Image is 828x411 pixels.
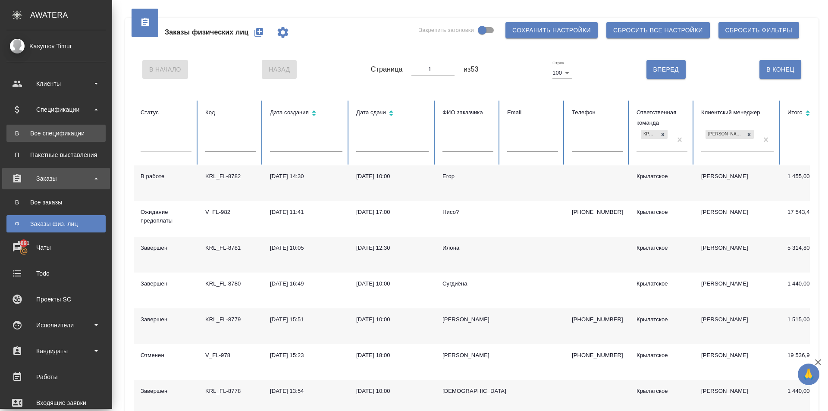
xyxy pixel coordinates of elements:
[505,22,598,38] button: Сохранить настройки
[694,308,781,344] td: [PERSON_NAME]
[270,315,342,324] div: [DATE] 15:51
[694,344,781,380] td: [PERSON_NAME]
[6,41,106,51] div: Kasymov Timur
[141,172,191,181] div: В работе
[2,237,110,258] a: 5891Чаты
[641,130,658,139] div: Крылатское
[371,64,403,75] span: Страница
[694,165,781,201] td: [PERSON_NAME]
[637,279,687,288] div: Крылатское
[11,198,101,207] div: Все заказы
[356,351,429,360] div: [DATE] 18:00
[6,172,106,185] div: Заказы
[725,25,792,36] span: Сбросить фильтры
[464,64,479,75] span: из 53
[6,215,106,232] a: ФЗаказы физ. лиц
[165,27,248,38] span: Заказы физических лиц
[141,244,191,252] div: Завершен
[694,201,781,237] td: [PERSON_NAME]
[270,387,342,395] div: [DATE] 13:54
[205,387,256,395] div: KRL_FL-8778
[11,129,101,138] div: Все спецификации
[507,107,558,118] div: Email
[6,370,106,383] div: Работы
[552,67,572,79] div: 100
[6,103,106,116] div: Спецификации
[572,107,623,118] div: Телефон
[6,293,106,306] div: Проекты SC
[694,273,781,308] td: [PERSON_NAME]
[356,244,429,252] div: [DATE] 12:30
[6,345,106,358] div: Кандидаты
[6,194,106,211] a: ВВсе заказы
[270,244,342,252] div: [DATE] 10:05
[205,244,256,252] div: KRL_FL-8781
[248,22,269,43] button: Создать
[205,279,256,288] div: KRL_FL-8780
[141,208,191,225] div: Ожидание предоплаты
[442,351,493,360] div: [PERSON_NAME]
[572,315,623,324] p: [PHONE_NUMBER]
[6,319,106,332] div: Исполнители
[6,241,106,254] div: Чаты
[766,64,794,75] span: В Конец
[653,64,679,75] span: Вперед
[613,25,703,36] span: Сбросить все настройки
[801,365,816,383] span: 🙏
[718,22,799,38] button: Сбросить фильтры
[11,151,101,159] div: Пакетные выставления
[6,396,106,409] div: Входящие заявки
[694,237,781,273] td: [PERSON_NAME]
[2,289,110,310] a: Проекты SC
[706,130,744,139] div: [PERSON_NAME]
[356,279,429,288] div: [DATE] 10:00
[205,208,256,216] div: V_FL-982
[442,387,493,395] div: [DEMOGRAPHIC_DATA]
[141,387,191,395] div: Завершен
[270,208,342,216] div: [DATE] 11:41
[356,107,429,120] div: Сортировка
[637,244,687,252] div: Крылатское
[442,315,493,324] div: [PERSON_NAME]
[572,351,623,360] p: [PHONE_NUMBER]
[205,172,256,181] div: KRL_FL-8782
[701,107,774,118] div: Клиентский менеджер
[572,208,623,216] p: [PHONE_NUMBER]
[637,172,687,181] div: Крылатское
[30,6,112,24] div: AWATERA
[2,366,110,388] a: Работы
[270,351,342,360] div: [DATE] 15:23
[637,387,687,395] div: Крылатское
[419,26,474,35] span: Закрепить заголовки
[13,239,34,248] span: 5891
[356,387,429,395] div: [DATE] 10:00
[6,146,106,163] a: ППакетные выставления
[141,279,191,288] div: Завершен
[270,107,342,120] div: Сортировка
[141,351,191,360] div: Отменен
[442,244,493,252] div: Илона
[442,279,493,288] div: Сугдиёна
[356,208,429,216] div: [DATE] 17:00
[205,315,256,324] div: KRL_FL-8779
[141,315,191,324] div: Завершен
[637,315,687,324] div: Крылатское
[205,107,256,118] div: Код
[442,172,493,181] div: Егор
[798,364,819,385] button: 🙏
[637,208,687,216] div: Крылатское
[637,351,687,360] div: Крылатское
[356,315,429,324] div: [DATE] 10:00
[646,60,686,79] button: Вперед
[2,263,110,284] a: Todo
[637,107,687,128] div: Ответственная команда
[141,107,191,118] div: Статус
[442,208,493,216] div: Нисо?
[356,172,429,181] div: [DATE] 10:00
[11,220,101,228] div: Заказы физ. лиц
[205,351,256,360] div: V_FL-978
[759,60,801,79] button: В Конец
[6,77,106,90] div: Клиенты
[512,25,591,36] span: Сохранить настройки
[270,172,342,181] div: [DATE] 14:30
